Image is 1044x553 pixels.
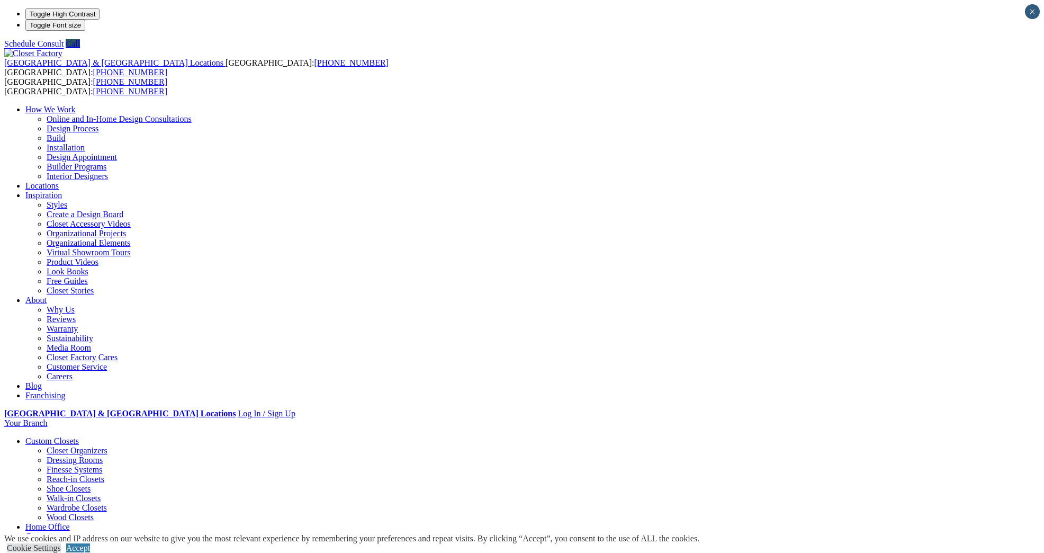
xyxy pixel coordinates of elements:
span: [GEOGRAPHIC_DATA] & [GEOGRAPHIC_DATA] Locations [4,58,223,67]
a: Blog [25,381,42,390]
img: Closet Factory [4,49,62,58]
a: Walk-in Closets [47,494,101,503]
a: Your Branch [4,418,47,427]
a: Organizational Elements [47,238,130,247]
div: We use cookies and IP address on our website to give you the most relevant experience by remember... [4,534,699,543]
a: Locations [25,181,59,190]
a: Log In / Sign Up [238,409,295,418]
a: Product Videos [47,257,98,266]
a: Careers [47,372,73,381]
a: Interior Designers [47,172,108,181]
a: Organizational Projects [47,229,126,238]
a: Reviews [47,315,76,324]
a: Franchising [25,391,66,400]
a: Sustainability [47,334,93,343]
a: Closet Organizers [47,446,107,455]
a: Styles [47,200,67,209]
a: Design Process [47,124,98,133]
span: [GEOGRAPHIC_DATA]: [GEOGRAPHIC_DATA]: [4,77,167,96]
a: Accept [66,543,90,552]
a: Custom Closets [25,436,79,445]
span: Toggle Font size [30,21,81,29]
a: Create a Design Board [47,210,123,219]
a: Design Appointment [47,153,117,162]
a: Closet Stories [47,286,94,295]
a: [PHONE_NUMBER] [93,68,167,77]
a: Virtual Showroom Tours [47,248,131,257]
a: Media Room [47,343,91,352]
a: Shoe Closets [47,484,91,493]
a: Dressing Rooms [47,456,103,465]
button: Toggle High Contrast [25,8,100,20]
a: Garage [25,532,50,541]
a: How We Work [25,105,76,114]
a: Online and In-Home Design Consultations [47,114,192,123]
a: Finesse Systems [47,465,102,474]
a: Build [47,133,66,142]
a: Warranty [47,324,78,333]
a: Look Books [47,267,88,276]
a: Home Office [25,522,70,531]
a: Call [66,39,80,48]
button: Toggle Font size [25,20,85,31]
span: Toggle High Contrast [30,10,95,18]
a: Wardrobe Closets [47,503,107,512]
a: Inspiration [25,191,62,200]
a: Free Guides [47,276,88,286]
a: Customer Service [47,362,107,371]
a: [PHONE_NUMBER] [93,77,167,86]
a: Builder Programs [47,162,106,171]
a: Why Us [47,305,75,314]
span: [GEOGRAPHIC_DATA]: [GEOGRAPHIC_DATA]: [4,58,389,77]
a: Reach-in Closets [47,475,104,484]
a: Closet Factory Cares [47,353,118,362]
a: Schedule Consult [4,39,64,48]
a: Cookie Settings [7,543,61,552]
a: Installation [47,143,85,152]
a: [PHONE_NUMBER] [93,87,167,96]
button: Close [1025,4,1040,19]
a: [GEOGRAPHIC_DATA] & [GEOGRAPHIC_DATA] Locations [4,409,236,418]
a: Closet Accessory Videos [47,219,131,228]
a: Wood Closets [47,513,94,522]
a: [PHONE_NUMBER] [314,58,388,67]
a: About [25,296,47,305]
a: [GEOGRAPHIC_DATA] & [GEOGRAPHIC_DATA] Locations [4,58,226,67]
